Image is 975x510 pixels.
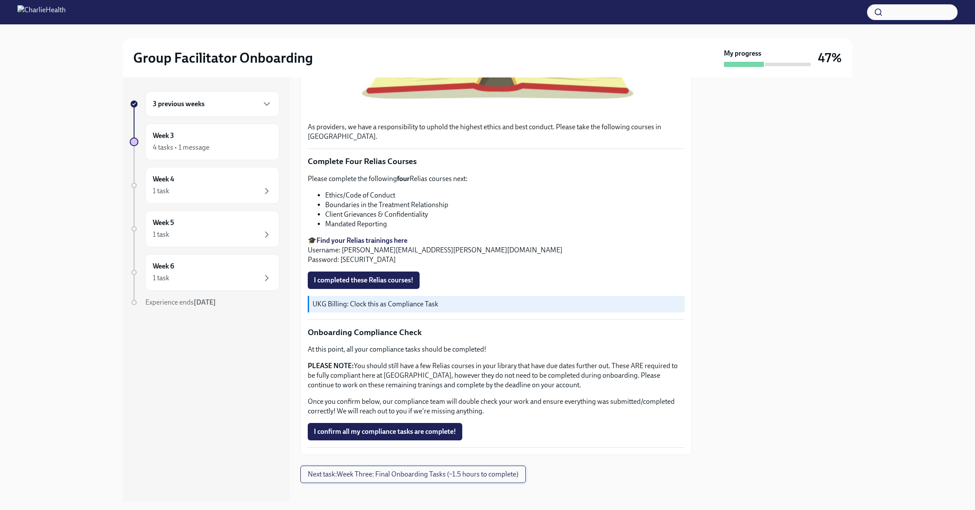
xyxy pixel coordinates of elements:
strong: [DATE] [194,298,216,306]
p: At this point, all your compliance tasks should be completed! [308,345,685,354]
h6: Week 3 [153,131,174,141]
a: Week 61 task [130,254,279,291]
a: Week 34 tasks • 1 message [130,124,279,160]
p: 🎓 Username: [PERSON_NAME][EMAIL_ADDRESS][PERSON_NAME][DOMAIN_NAME] Password: [SECURITY_DATA] [308,236,685,265]
li: Ethics/Code of Conduct [325,191,685,200]
h2: Group Facilitator Onboarding [133,49,313,67]
div: 1 task [153,186,169,196]
p: Complete Four Relias Courses [308,156,685,167]
p: You should still have a few Relias courses in your library that have due dates further out. These... [308,361,685,390]
p: Once you confirm below, our compliance team will double check your work and ensure everything was... [308,397,685,416]
strong: PLEASE NOTE: [308,362,354,370]
h6: Week 6 [153,262,174,271]
li: Boundaries in the Treatment Relationship [325,200,685,210]
button: Next task:Week Three: Final Onboarding Tasks (~1.5 hours to complete) [300,466,526,483]
span: Experience ends [145,298,216,306]
button: I completed these Relias courses! [308,272,420,289]
h6: Week 5 [153,218,174,228]
div: 1 task [153,273,169,283]
a: Week 41 task [130,167,279,204]
strong: My progress [724,49,761,58]
p: As providers, we have a responsibility to uphold the highest ethics and best conduct. Please take... [308,122,685,141]
span: Next task : Week Three: Final Onboarding Tasks (~1.5 hours to complete) [308,470,518,479]
p: UKG Billing: Clock this as Compliance Task [313,299,681,309]
div: 4 tasks • 1 message [153,143,209,152]
strong: four [397,174,410,183]
h6: 3 previous weeks [153,99,205,109]
a: Find your Relias trainings here [316,236,407,245]
h3: 47% [818,50,842,66]
a: Week 51 task [130,211,279,247]
li: Client Grievances & Confidentiality [325,210,685,219]
li: Mandated Reporting [325,219,685,229]
div: 1 task [153,230,169,239]
p: Please complete the following Relias courses next: [308,174,685,184]
div: 3 previous weeks [145,91,279,117]
span: I confirm all my compliance tasks are complete! [314,427,456,436]
img: CharlieHealth [17,5,66,19]
h6: Week 4 [153,174,174,184]
p: Onboarding Compliance Check [308,327,685,338]
button: I confirm all my compliance tasks are complete! [308,423,462,440]
span: I completed these Relias courses! [314,276,414,285]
